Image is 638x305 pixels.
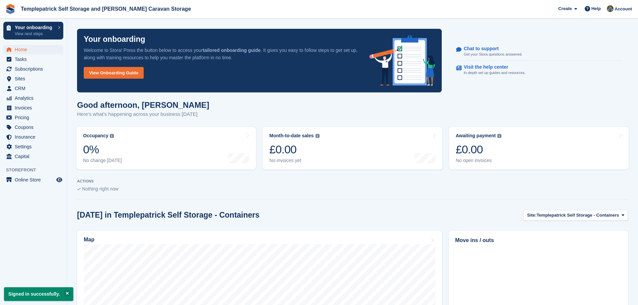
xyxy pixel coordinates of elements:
[455,236,622,244] h2: Move ins / outs
[84,237,94,243] h2: Map
[3,22,63,40] a: Your onboarding View next steps
[15,74,55,83] span: Sites
[456,143,502,156] div: £0.00
[203,48,261,53] strong: tailored onboarding guide
[269,143,319,156] div: £0.00
[464,64,520,70] p: Visit the help center
[77,100,209,109] h1: Good afternoon, [PERSON_NAME]
[269,158,319,163] div: No invoices yet
[15,113,55,122] span: Pricing
[558,5,572,12] span: Create
[527,212,537,219] span: Site:
[15,84,55,93] span: CRM
[3,103,63,112] a: menu
[15,31,55,37] p: View next steps
[15,175,55,184] span: Online Store
[6,167,67,173] span: Storefront
[3,84,63,93] a: menu
[3,113,63,122] a: menu
[3,93,63,103] a: menu
[464,46,517,52] p: Chat to support
[369,35,435,86] img: onboarding-info-6c161a55d2c0e0a8cae90662b2fe09162a5109e8cc188191df67fb4f79e88e88.svg
[456,43,622,61] a: Chat to support Get your Stora questions answered.
[5,4,15,14] img: stora-icon-8386f47178a22dfd0bd8f6a31ec36ba5ce8667c1dd55bd0f319d3a0aa187defe.svg
[77,110,209,118] p: Here's what's happening across your business [DATE]
[55,176,63,184] a: Preview store
[84,35,145,43] p: Your onboarding
[523,210,628,221] button: Site: Templepatrick Self Storage - Containers
[15,103,55,112] span: Invoices
[3,152,63,161] a: menu
[315,134,320,138] img: icon-info-grey-7440780725fd019a000dd9b08b2336e03edf1995a4989e88bcd33f0948082b44.svg
[84,67,144,79] a: View Onboarding Guide
[76,127,256,169] a: Occupancy 0% No change [DATE]
[263,127,442,169] a: Month-to-date sales £0.00 No invoices yet
[15,132,55,142] span: Insurance
[591,5,601,12] span: Help
[3,55,63,64] a: menu
[77,188,81,190] img: blank_slate_check_icon-ba018cac091ee9be17c0a81a6c232d5eb81de652e7a59be601be346b1b6ddf79.svg
[77,211,260,220] h2: [DATE] in Templepatrick Self Storage - Containers
[537,212,619,219] span: Templepatrick Self Storage - Containers
[3,123,63,132] a: menu
[449,127,629,169] a: Awaiting payment £0.00 No open invoices
[456,61,622,79] a: Visit the help center In-depth set up guides and resources.
[269,133,313,139] div: Month-to-date sales
[15,45,55,54] span: Home
[110,134,114,138] img: icon-info-grey-7440780725fd019a000dd9b08b2336e03edf1995a4989e88bcd33f0948082b44.svg
[3,175,63,184] a: menu
[83,158,122,163] div: No change [DATE]
[3,142,63,151] a: menu
[3,64,63,74] a: menu
[464,52,522,57] p: Get your Stora questions answered.
[83,143,122,156] div: 0%
[3,132,63,142] a: menu
[456,133,496,139] div: Awaiting payment
[82,186,119,192] span: Nothing right now
[15,123,55,132] span: Coupons
[3,74,63,83] a: menu
[83,133,108,139] div: Occupancy
[15,64,55,74] span: Subscriptions
[15,55,55,64] span: Tasks
[607,5,614,12] img: Karen
[15,142,55,151] span: Settings
[615,6,632,12] span: Account
[18,3,194,14] a: Templepatrick Self Storage and [PERSON_NAME] Caravan Storage
[456,158,502,163] div: No open invoices
[15,93,55,103] span: Analytics
[497,134,501,138] img: icon-info-grey-7440780725fd019a000dd9b08b2336e03edf1995a4989e88bcd33f0948082b44.svg
[4,287,73,301] p: Signed in successfully.
[77,179,628,183] p: ACTIONS
[15,152,55,161] span: Capital
[84,47,359,61] p: Welcome to Stora! Press the button below to access your . It gives you easy to follow steps to ge...
[464,70,526,76] p: In-depth set up guides and resources.
[3,45,63,54] a: menu
[15,25,55,30] p: Your onboarding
